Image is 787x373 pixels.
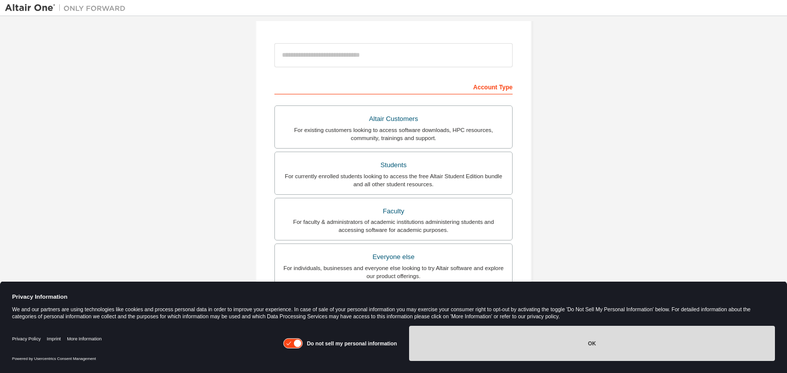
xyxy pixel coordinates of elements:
div: Everyone else [281,250,506,264]
div: Faculty [281,204,506,218]
div: For currently enrolled students looking to access the free Altair Student Edition bundle and all ... [281,172,506,188]
div: For existing customers looking to access software downloads, HPC resources, community, trainings ... [281,126,506,142]
div: Altair Customers [281,112,506,126]
div: For individuals, businesses and everyone else looking to try Altair software and explore our prod... [281,264,506,280]
div: For faculty & administrators of academic institutions administering students and accessing softwa... [281,218,506,234]
img: Altair One [5,3,131,13]
div: Students [281,158,506,172]
div: Account Type [274,78,513,94]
